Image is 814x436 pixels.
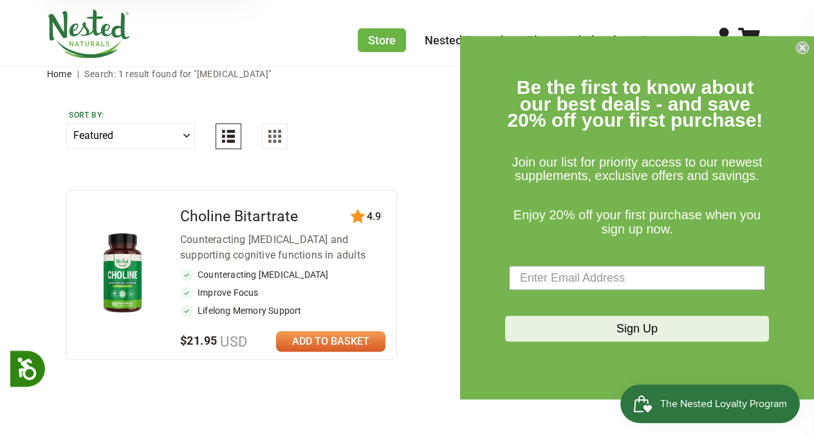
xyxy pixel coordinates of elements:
[738,33,768,47] a: 0
[761,33,768,47] span: 0
[509,266,765,291] input: Enter Email Address
[620,385,801,423] iframe: Button to open loyalty program pop-up
[513,208,761,236] span: Enjoy 20% off your first purchase when you sign up now.
[217,334,247,350] span: USD
[508,77,763,131] span: Be the first to know about our best deals - and save 20% off your first purchase!
[796,41,809,54] button: Close dialog
[180,208,298,225] a: Choline Bitartrate
[512,155,762,183] span: Join our list for priority access to our newest supplements, exclusive offers and savings.
[268,130,281,143] img: Grid
[84,69,271,79] span: Search: 1 result found for "[MEDICAL_DATA]"
[460,36,814,399] div: FLYOUT Form
[69,110,192,120] label: Sort by:
[88,228,158,319] img: Choline Bitartrate
[358,28,406,52] a: Store
[180,286,385,299] li: Improve Focus
[527,33,550,47] a: Blog
[641,33,698,47] a: Contact Us
[505,316,769,342] button: Sign Up
[47,10,131,59] img: Nested Naturals
[47,69,72,79] a: Home
[180,268,385,281] li: Counteracting [MEDICAL_DATA]
[425,33,509,47] a: Nested Rewards
[47,61,768,87] nav: breadcrumbs
[568,33,623,47] a: Wholesale
[180,304,385,317] li: Lifelong Memory Support
[222,130,235,143] img: List
[180,334,248,347] span: $21.95
[180,232,385,263] div: Counteracting [MEDICAL_DATA] and supporting cognitive functions in adults
[74,69,82,79] span: |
